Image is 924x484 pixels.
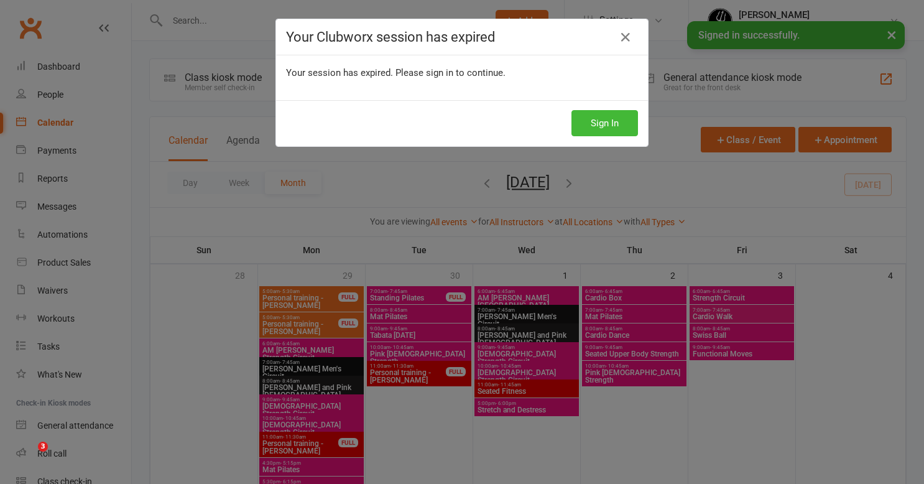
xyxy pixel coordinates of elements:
span: 3 [38,442,48,452]
a: Close [616,27,635,47]
h4: Your Clubworx session has expired [286,29,638,45]
iframe: Intercom live chat [12,442,42,472]
button: Sign In [571,110,638,136]
span: Your session has expired. Please sign in to continue. [286,67,506,78]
